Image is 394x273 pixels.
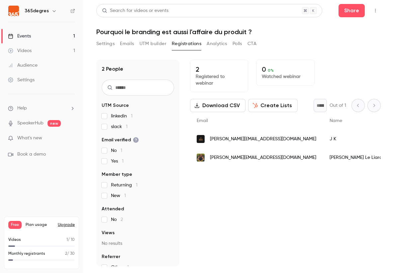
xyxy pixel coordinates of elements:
span: Member type [102,171,132,178]
button: UTM builder [140,38,166,49]
span: No [111,216,123,223]
button: CTA [247,38,256,49]
div: [PERSON_NAME] Le Liard [323,148,389,167]
div: Videos [8,47,32,54]
a: SpeakerHub [17,120,44,127]
span: Email [197,118,208,123]
p: 2 [196,65,243,73]
span: 1 [124,193,126,198]
p: / 10 [66,237,75,243]
p: / 30 [65,251,75,257]
span: 1 [66,238,68,242]
p: No results [102,240,174,247]
span: new [48,120,61,127]
span: Plan usage [26,222,54,228]
span: 2 [121,217,123,222]
button: Polls [233,38,242,49]
button: Analytics [207,38,227,49]
span: Name [330,118,342,123]
span: Email verified [102,137,139,143]
img: hemea.com [197,135,205,143]
span: 1 [122,159,124,164]
p: Monthly registrants [8,251,45,257]
span: Book a demo [17,151,46,158]
h1: 2 People [102,65,123,73]
p: 0 [262,65,309,73]
p: Registered to webinar [196,73,243,87]
span: Returning [111,182,138,188]
li: help-dropdown-opener [8,105,75,112]
span: Attended [102,206,124,212]
button: Share [339,4,365,17]
span: slack [111,123,128,130]
span: Views [102,230,115,236]
span: 1 [131,114,133,118]
h1: Pourquoi le branding est aussi l'affaire du produit ? [96,28,381,36]
div: Search for videos or events [102,7,168,14]
span: UTM Source [102,102,129,109]
span: Free [8,221,22,229]
img: positiveimpact.design [197,154,205,162]
span: What's new [17,135,42,142]
button: Download CSV [190,99,246,112]
span: 2 [65,252,67,256]
section: facet-groups [102,102,174,271]
span: No [111,147,122,154]
span: 1 [121,148,122,153]
div: Events [8,33,31,39]
p: Out of 1 [330,102,346,109]
button: Emails [120,38,134,49]
span: 1 [126,124,128,129]
span: Yes [111,158,124,165]
img: 365degres [8,6,19,16]
span: New [111,192,126,199]
button: Create Lists [248,99,298,112]
button: Settings [96,38,115,49]
p: Videos [8,237,21,243]
span: Other [111,264,129,271]
button: Upgrade [58,222,75,228]
span: 1 [136,183,138,187]
button: Registrations [172,38,201,49]
span: linkedin [111,113,133,119]
div: Audience [8,62,38,69]
span: [PERSON_NAME][EMAIL_ADDRESS][DOMAIN_NAME] [210,154,316,161]
p: Watched webinar [262,73,309,80]
span: 0 % [268,68,274,73]
div: J K [323,130,389,148]
span: Help [17,105,27,112]
span: [PERSON_NAME][EMAIL_ADDRESS][DOMAIN_NAME] [210,136,316,143]
div: Settings [8,77,35,83]
span: 1 [127,265,129,270]
span: Referrer [102,253,120,260]
h6: 365degres [25,8,49,14]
